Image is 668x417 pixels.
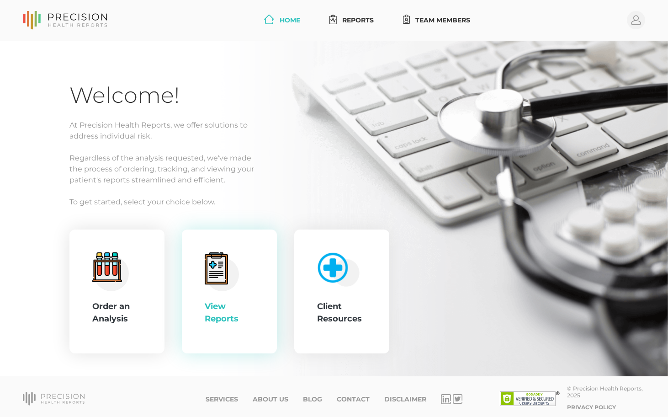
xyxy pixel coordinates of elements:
[69,197,599,208] p: To get started, select your choice below.
[260,12,304,29] a: Home
[567,404,616,411] a: Privacy Policy
[337,396,370,403] a: Contact
[69,82,599,109] h1: Welcome!
[303,396,322,403] a: Blog
[317,300,366,325] div: Client Resources
[253,396,288,403] a: About Us
[399,12,474,29] a: Team Members
[313,248,360,287] img: client-resource.c5a3b187.png
[206,396,238,403] a: Services
[326,12,377,29] a: Reports
[92,300,142,325] div: Order an Analysis
[69,120,599,142] p: At Precision Health Reports, we offer solutions to address individual risk.
[567,385,645,399] div: © Precision Health Reports, 2025
[384,396,426,403] a: Disclaimer
[69,153,599,186] p: Regardless of the analysis requested, we've made the process of ordering, tracking, and viewing y...
[205,300,254,325] div: View Reports
[500,391,560,406] img: SSL site seal - click to verify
